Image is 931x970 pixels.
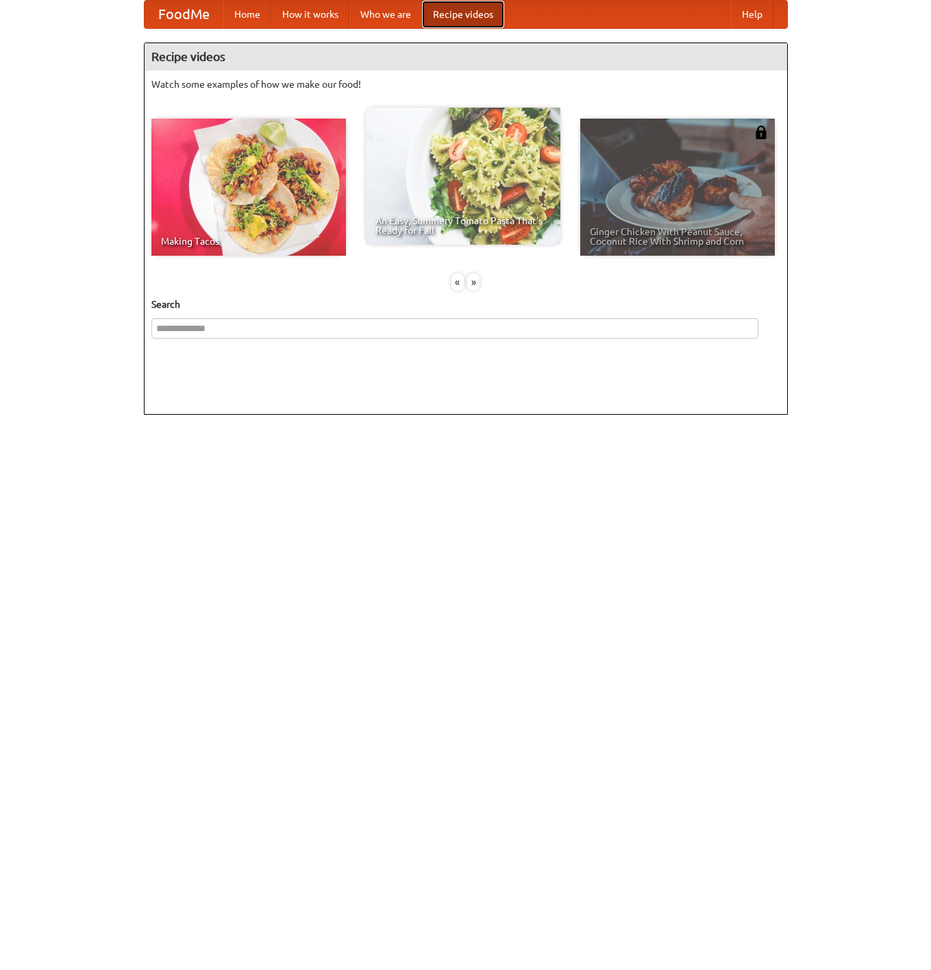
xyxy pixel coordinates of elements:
a: Who we are [349,1,422,28]
a: FoodMe [145,1,223,28]
span: An Easy, Summery Tomato Pasta That's Ready for Fall [375,216,551,235]
p: Watch some examples of how we make our food! [151,77,780,91]
h5: Search [151,298,780,311]
a: Recipe videos [422,1,504,28]
a: Help [731,1,773,28]
a: Making Tacos [151,119,346,256]
img: 483408.png [754,125,768,139]
h4: Recipe videos [145,43,787,71]
div: « [451,274,464,291]
div: » [467,274,480,291]
a: Home [223,1,271,28]
a: An Easy, Summery Tomato Pasta That's Ready for Fall [366,108,560,245]
a: How it works [271,1,349,28]
span: Making Tacos [161,237,336,246]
